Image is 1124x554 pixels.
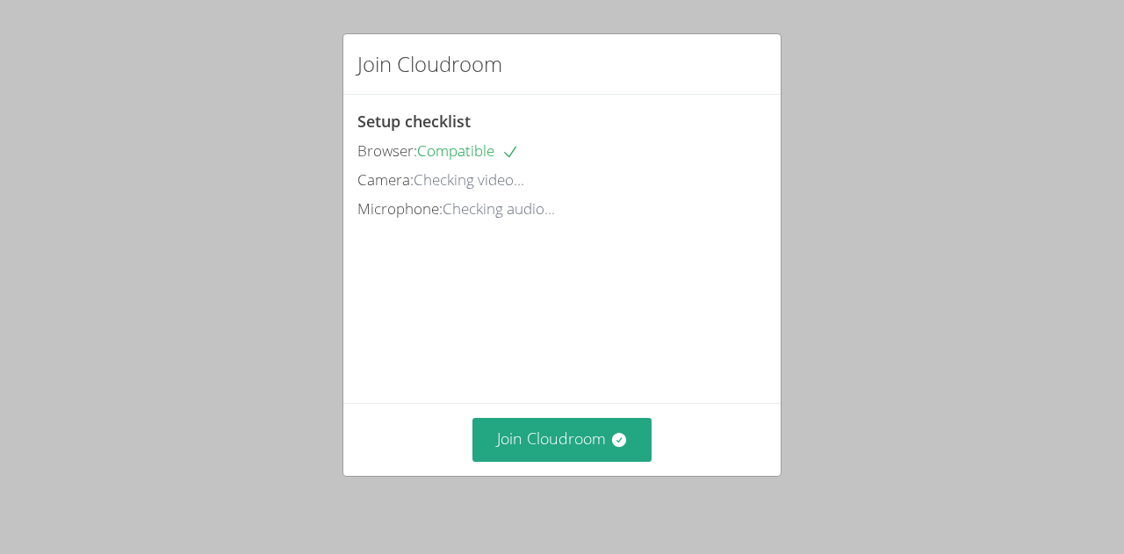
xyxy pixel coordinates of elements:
h2: Join Cloudroom [357,48,502,80]
span: Browser: [357,140,417,161]
span: Microphone: [357,198,443,219]
span: Compatible [417,140,519,161]
span: Camera: [357,169,414,190]
span: Checking video... [414,169,524,190]
span: Setup checklist [357,111,471,132]
button: Join Cloudroom [472,418,652,461]
span: Checking audio... [443,198,555,219]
